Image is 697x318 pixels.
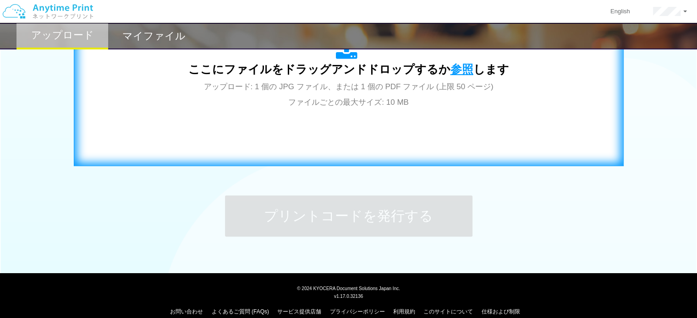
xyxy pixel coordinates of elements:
[450,63,473,75] span: 参照
[212,308,269,315] a: よくあるご質問 (FAQs)
[31,30,94,41] h2: アップロード
[204,82,494,107] span: アップロード: 1 個の JPG ファイル、または 1 個の PDF ファイル (上限 50 ページ) ファイルごとの最大サイズ: 10 MB
[482,308,520,315] a: 仕様および制限
[297,285,400,291] span: © 2024 KYOCERA Document Solutions Japan Inc.
[170,308,203,315] a: お問い合わせ
[225,195,472,237] button: プリントコードを発行する
[334,293,363,299] span: v1.17.0.32136
[393,308,415,315] a: 利用規約
[330,308,385,315] a: プライバシーポリシー
[188,63,509,75] span: ここにファイルをドラッグアンドドロップするか します
[423,308,473,315] a: このサイトについて
[277,308,321,315] a: サービス提供店舗
[122,31,186,42] h2: マイファイル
